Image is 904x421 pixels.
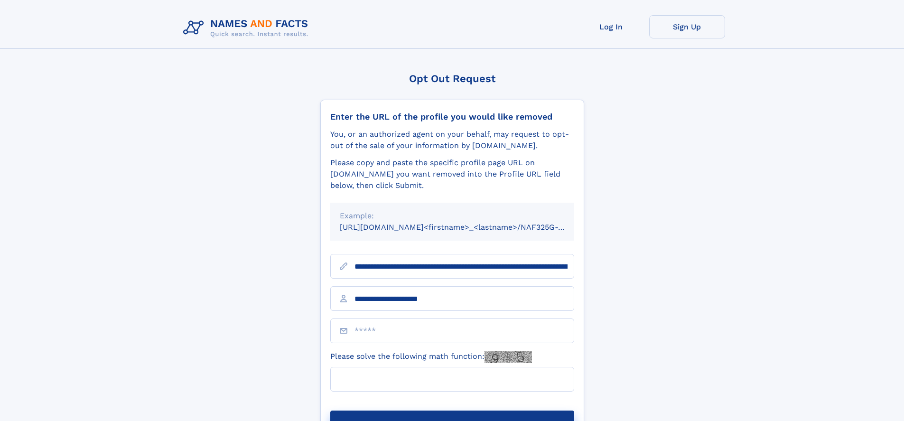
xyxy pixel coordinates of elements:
[330,129,574,151] div: You, or an authorized agent on your behalf, may request to opt-out of the sale of your informatio...
[573,15,649,38] a: Log In
[330,112,574,122] div: Enter the URL of the profile you would like removed
[649,15,725,38] a: Sign Up
[179,15,316,41] img: Logo Names and Facts
[320,73,584,84] div: Opt Out Request
[330,157,574,191] div: Please copy and paste the specific profile page URL on [DOMAIN_NAME] you want removed into the Pr...
[330,351,532,363] label: Please solve the following math function:
[340,210,565,222] div: Example:
[340,223,592,232] small: [URL][DOMAIN_NAME]<firstname>_<lastname>/NAF325G-xxxxxxxx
